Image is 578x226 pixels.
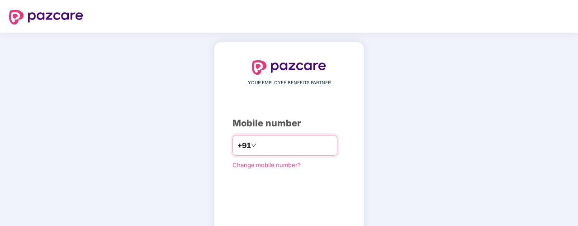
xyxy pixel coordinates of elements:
[248,79,331,87] span: YOUR EMPLOYEE BENEFITS PARTNER
[232,116,346,130] div: Mobile number
[9,10,83,24] img: logo
[251,143,256,148] span: down
[252,60,326,75] img: logo
[237,140,251,151] span: +91
[232,161,301,168] a: Change mobile number?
